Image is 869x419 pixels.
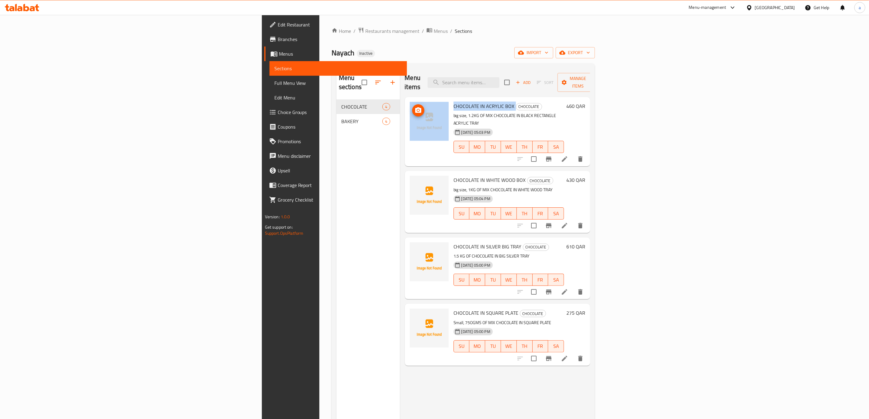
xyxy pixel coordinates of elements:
span: SA [551,143,561,151]
span: TH [519,342,530,351]
span: 4 [383,119,390,124]
button: Branch-specific-item [541,218,556,233]
a: Menus [426,27,448,35]
span: Choice Groups [278,109,402,116]
button: TU [485,274,501,286]
span: Menus [434,27,448,35]
span: TH [519,143,530,151]
button: WE [501,274,517,286]
span: MO [472,143,483,151]
span: [DATE] 05:03 PM [459,130,493,135]
button: WE [501,207,517,220]
div: items [382,103,390,110]
span: Menu disclaimer [278,152,402,160]
span: Full Menu View [274,79,402,87]
span: Select to update [527,153,540,165]
span: CHOCOLATE IN ACRYLIC BOX [454,102,515,111]
button: MO [469,207,485,220]
input: search [428,77,499,88]
span: Sort sections [371,75,385,90]
nav: breadcrumb [332,27,595,35]
img: CHOCOLATE IN SILVER BIG TRAY [410,242,449,281]
span: FR [535,209,546,218]
a: Full Menu View [269,76,407,90]
div: BAKERY [341,118,382,125]
span: TH [519,209,530,218]
span: [DATE] 05:00 PM [459,262,493,268]
span: WE [503,209,514,218]
span: CHOCOLATE IN SILVER BIG TRAY [454,242,522,251]
p: big size, 1KG OF MIX CHOCOLATE IN WHITE WOOD TRAY [454,186,564,194]
span: WE [503,275,514,284]
button: SU [454,274,470,286]
p: Small, 75OGMS OF MIX CHOCOLATE IN SQUARE PLATE [454,319,564,327]
div: CHOCOLATE [520,310,546,317]
span: Promotions [278,138,402,145]
a: Branches [264,32,407,47]
li: / [450,27,452,35]
button: MO [469,340,485,352]
span: Edit Menu [274,94,402,101]
a: Edit menu item [561,288,568,296]
span: 4 [383,104,390,110]
span: Manage items [562,75,593,90]
span: Version: [265,213,280,221]
button: Add [513,78,533,87]
img: CHOCOLATE IN WHITE WOOD BOX [410,176,449,215]
span: CHOCOLATE IN SQUARE PLATE [454,308,519,317]
div: items [382,118,390,125]
span: TU [488,342,499,351]
a: Menu disclaimer [264,149,407,163]
span: SU [456,342,467,351]
span: Select to update [527,286,540,298]
img: CHOCOLATE IN SQUARE PLATE [410,309,449,348]
div: CHOCOLATE4 [336,99,400,114]
button: TH [517,340,533,352]
span: CHOCOLATE [341,103,382,110]
span: FR [535,342,546,351]
span: CHOCOLATE [523,244,549,251]
span: a [859,4,861,11]
div: [GEOGRAPHIC_DATA] [755,4,795,11]
a: Edit Menu [269,90,407,105]
span: Select to update [527,219,540,232]
span: SU [456,209,467,218]
a: Edit Restaurant [264,17,407,32]
nav: Menu sections [336,97,400,131]
button: TU [485,141,501,153]
span: import [519,49,548,57]
button: Add section [385,75,400,90]
span: [DATE] 05:00 PM [459,329,493,334]
span: [DATE] 05:04 PM [459,196,493,202]
a: Sections [269,61,407,76]
span: CHOCOLATE [527,177,553,184]
span: Coverage Report [278,182,402,189]
button: delete [573,218,588,233]
button: SA [548,207,564,220]
button: delete [573,152,588,166]
button: SU [454,207,470,220]
a: Coverage Report [264,178,407,192]
button: FR [533,340,548,352]
span: export [561,49,590,57]
button: Branch-specific-item [541,351,556,366]
p: big size, 1.2KG OF MIX CHOCOLATE IN BLACK RECTANGLE ACRYLIC TRAY [454,112,564,127]
span: TU [488,209,499,218]
button: MO [469,274,485,286]
button: SA [548,274,564,286]
span: Coupons [278,123,402,130]
span: Select section first [533,78,558,87]
h6: 610 QAR [566,242,585,251]
span: MO [472,209,483,218]
span: Add item [513,78,533,87]
span: FR [535,143,546,151]
span: WE [503,342,514,351]
span: SU [456,275,467,284]
button: WE [501,340,517,352]
span: Upsell [278,167,402,174]
a: Promotions [264,134,407,149]
a: Coupons [264,119,407,134]
button: import [514,47,553,58]
button: upload picture [412,104,424,116]
button: SA [548,141,564,153]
